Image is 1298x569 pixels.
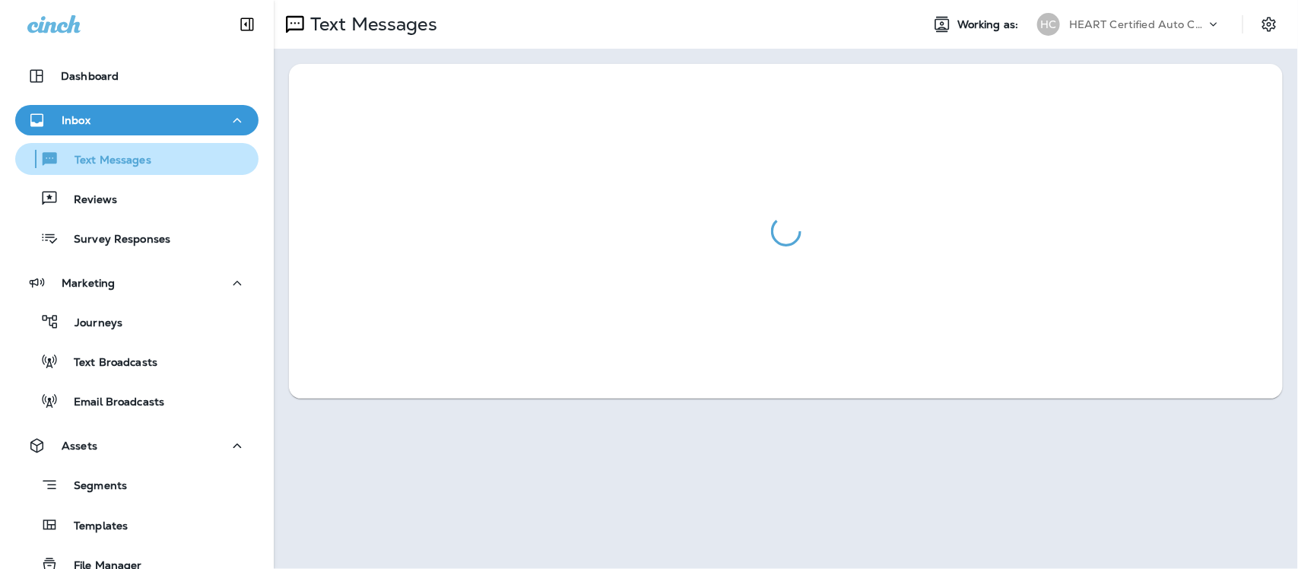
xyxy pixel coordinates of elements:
[15,61,259,91] button: Dashboard
[62,277,115,289] p: Marketing
[15,469,259,501] button: Segments
[1069,18,1206,30] p: HEART Certified Auto Care
[62,114,90,126] p: Inbox
[226,9,268,40] button: Collapse Sidebar
[59,316,122,331] p: Journeys
[1255,11,1283,38] button: Settings
[61,70,119,82] p: Dashboard
[62,440,97,452] p: Assets
[15,385,259,417] button: Email Broadcasts
[59,154,151,168] p: Text Messages
[59,356,157,370] p: Text Broadcasts
[59,396,164,410] p: Email Broadcasts
[59,233,170,247] p: Survey Responses
[15,268,259,298] button: Marketing
[15,509,259,541] button: Templates
[15,431,259,461] button: Assets
[15,306,259,338] button: Journeys
[15,183,259,215] button: Reviews
[59,193,117,208] p: Reviews
[15,222,259,254] button: Survey Responses
[59,479,127,494] p: Segments
[304,13,437,36] p: Text Messages
[1037,13,1060,36] div: HC
[15,143,259,175] button: Text Messages
[15,105,259,135] button: Inbox
[15,345,259,377] button: Text Broadcasts
[957,18,1022,31] span: Working as:
[59,520,128,534] p: Templates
